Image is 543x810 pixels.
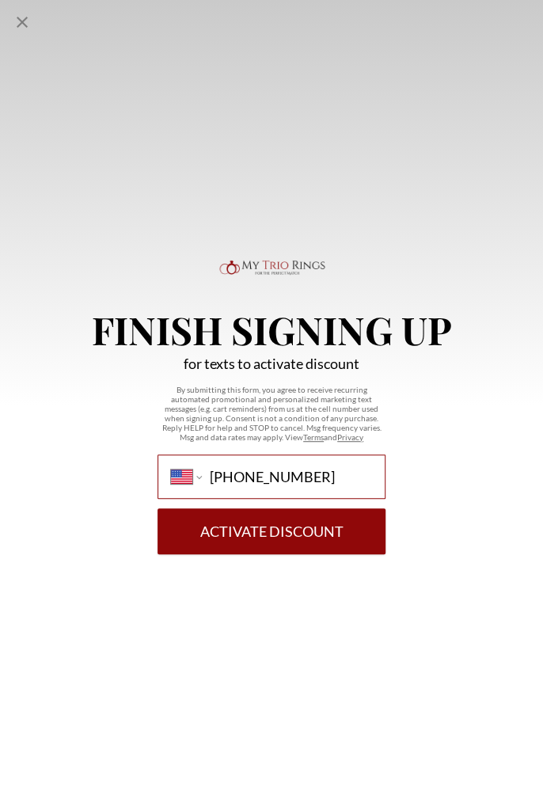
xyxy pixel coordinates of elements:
input: Phone number country [210,468,372,485]
img: Logo [216,257,327,291]
a: Terms [303,432,324,442]
a: Privacy [337,432,363,442]
p: By submitting this form, you agree to receive recurring automated promotional and personalized ma... [158,385,385,442]
div: Close popup [13,13,32,32]
p: for texts to activate discount [184,355,359,372]
p: Finish Signing Up [92,310,452,348]
button: Activate Discount [158,508,385,554]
